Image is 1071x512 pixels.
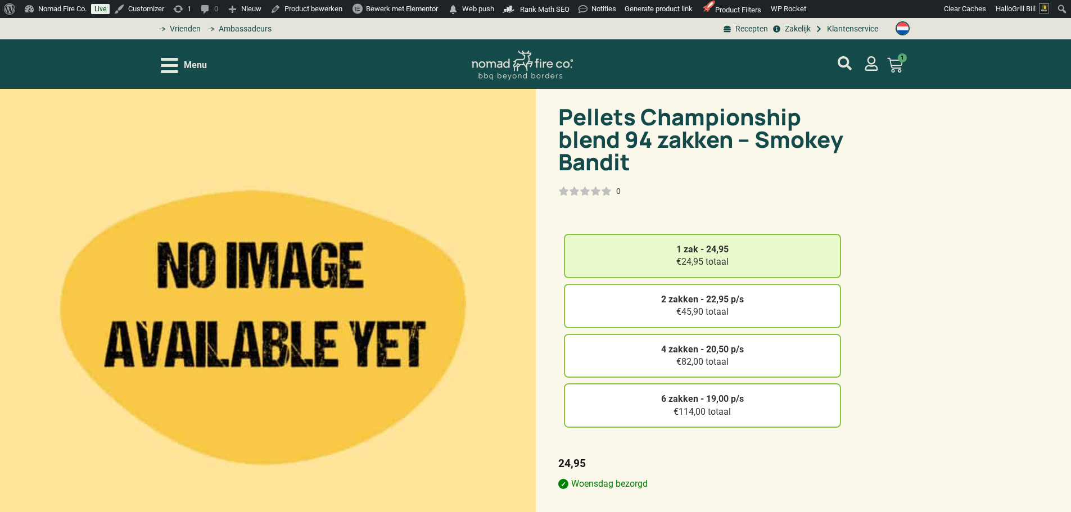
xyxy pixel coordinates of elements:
span: Vrienden [167,23,201,35]
span: Ambassadeurs [216,23,272,35]
div: €82,00 totaal [564,334,841,378]
span: Grill Bill [1012,4,1036,13]
span: Recepten [733,23,768,35]
img: Nederlands [896,21,910,35]
strong: 2 zakken - 22,95 p/s [661,294,744,305]
h1: Pellets Championship blend 94 zakken – Smokey Bandit [558,106,847,173]
span: Bewerk met Elementor [366,4,438,13]
strong: 1 zak - 24,95 [676,244,729,255]
a: 1 [874,51,916,80]
strong: 4 zakken - 20,50 p/s [661,344,744,355]
a: grill bill ambassadors [204,23,271,35]
div: €24,95 totaal [564,234,841,278]
div: €114,00 totaal [564,383,841,428]
span: Menu [184,58,207,72]
span:  [448,2,459,17]
a: grill bill zakeljk [771,23,810,35]
span: Zakelijk [782,23,811,35]
a: mijn account [864,56,879,71]
span: Rank Math SEO [520,5,570,13]
span: Klantenservice [824,23,878,35]
a: mijn account [838,56,852,70]
a: BBQ recepten [722,23,768,35]
div: Open/Close Menu [161,56,207,75]
span: 1 [898,53,907,62]
div: €45,90 totaal [564,284,841,328]
div: 0 [616,185,621,197]
p: Woensdag bezorgd [558,477,847,491]
img: Nomad Logo [472,51,573,80]
img: Avatar of Grill Bill [1039,3,1049,13]
a: grill bill vrienden [155,23,201,35]
a: Live [91,4,110,14]
a: grill bill klantenservice [814,23,878,35]
strong: 6 zakken - 19,00 p/s [661,393,744,404]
